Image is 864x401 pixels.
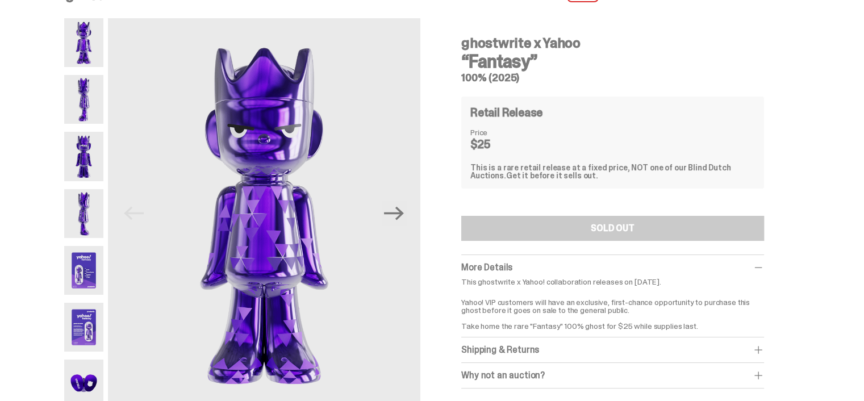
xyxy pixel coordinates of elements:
span: Get it before it sells out. [506,170,598,181]
button: SOLD OUT [461,216,764,241]
h4: Retail Release [470,107,542,118]
dt: Price [470,128,527,136]
h5: 100% (2025) [461,73,764,83]
img: Yahoo-HG---5.png [64,246,103,295]
img: Yahoo-HG---1.png [64,18,103,67]
img: Yahoo-HG---2.png [64,75,103,124]
button: Next [382,201,407,226]
dd: $25 [470,139,527,150]
div: SOLD OUT [591,224,635,233]
img: Yahoo-HG---4.png [64,189,103,238]
img: Yahoo-HG---6.png [64,303,103,352]
p: Yahoo! VIP customers will have an exclusive, first-chance opportunity to purchase this ghost befo... [461,290,764,330]
p: This ghostwrite x Yahoo! collaboration releases on [DATE]. [461,278,764,286]
h4: ghostwrite x Yahoo [461,36,764,50]
div: Shipping & Returns [461,344,764,356]
span: More Details [461,261,512,273]
h3: “Fantasy” [461,52,764,70]
div: This is a rare retail release at a fixed price, NOT one of our Blind Dutch Auctions. [470,164,755,179]
div: Why not an auction? [461,370,764,381]
img: Yahoo-HG---3.png [64,132,103,181]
